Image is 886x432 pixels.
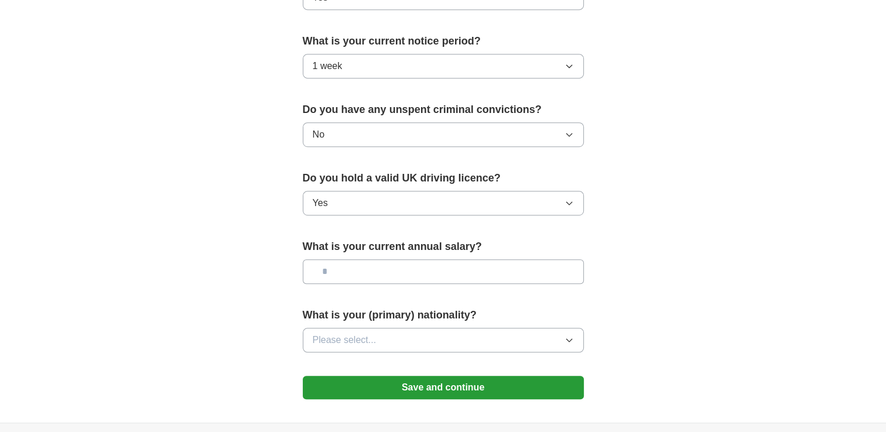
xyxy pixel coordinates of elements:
label: Do you hold a valid UK driving licence? [303,170,584,186]
label: Do you have any unspent criminal convictions? [303,102,584,118]
label: What is your current notice period? [303,33,584,49]
span: Yes [313,196,328,210]
button: 1 week [303,54,584,78]
span: 1 week [313,59,343,73]
button: No [303,122,584,147]
span: Please select... [313,333,377,347]
button: Please select... [303,328,584,352]
label: What is your (primary) nationality? [303,307,584,323]
label: What is your current annual salary? [303,239,584,255]
span: No [313,128,324,142]
button: Yes [303,191,584,215]
button: Save and continue [303,376,584,399]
